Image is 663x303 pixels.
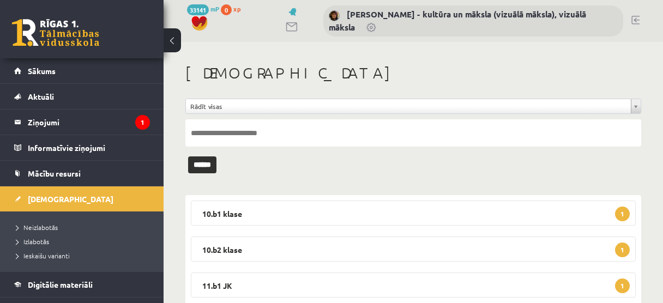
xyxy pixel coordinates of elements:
[187,4,209,15] span: 33141
[615,243,630,257] span: 1
[28,194,113,204] span: [DEMOGRAPHIC_DATA]
[14,186,150,211] a: [DEMOGRAPHIC_DATA]
[14,161,150,186] a: Mācību resursi
[16,251,70,260] span: Ieskaišu varianti
[191,201,636,226] legend: 10.b1 klase
[233,4,240,13] span: xp
[191,237,636,262] legend: 10.b2 klase
[221,4,246,13] a: 0 xp
[329,9,586,33] a: [PERSON_NAME] - kultūra un māksla (vizuālā māksla), vizuālā māksla
[16,222,153,232] a: Neizlabotās
[615,207,630,221] span: 1
[28,135,150,160] legend: Informatīvie ziņojumi
[615,278,630,293] span: 1
[187,4,219,13] a: 33141 mP
[14,135,150,160] a: Informatīvie ziņojumi
[14,272,150,297] a: Digitālie materiāli
[12,19,99,46] a: Rīgas 1. Tālmācības vidusskola
[16,237,49,246] span: Izlabotās
[14,58,150,83] a: Sākums
[16,237,153,246] a: Izlabotās
[329,10,340,21] img: Ilze Kolka - kultūra un māksla (vizuālā māksla), vizuālā māksla
[14,84,150,109] a: Aktuāli
[190,99,626,113] span: Rādīt visas
[185,64,641,82] h1: [DEMOGRAPHIC_DATA]
[135,115,150,130] i: 1
[16,251,153,260] a: Ieskaišu varianti
[28,168,81,178] span: Mācību resursi
[28,110,150,135] legend: Ziņojumi
[191,272,636,298] legend: 11.b1 JK
[210,4,219,13] span: mP
[14,110,150,135] a: Ziņojumi1
[28,280,93,289] span: Digitālie materiāli
[186,99,641,113] a: Rādīt visas
[28,92,54,101] span: Aktuāli
[221,4,232,15] span: 0
[28,66,56,76] span: Sākums
[16,223,58,232] span: Neizlabotās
